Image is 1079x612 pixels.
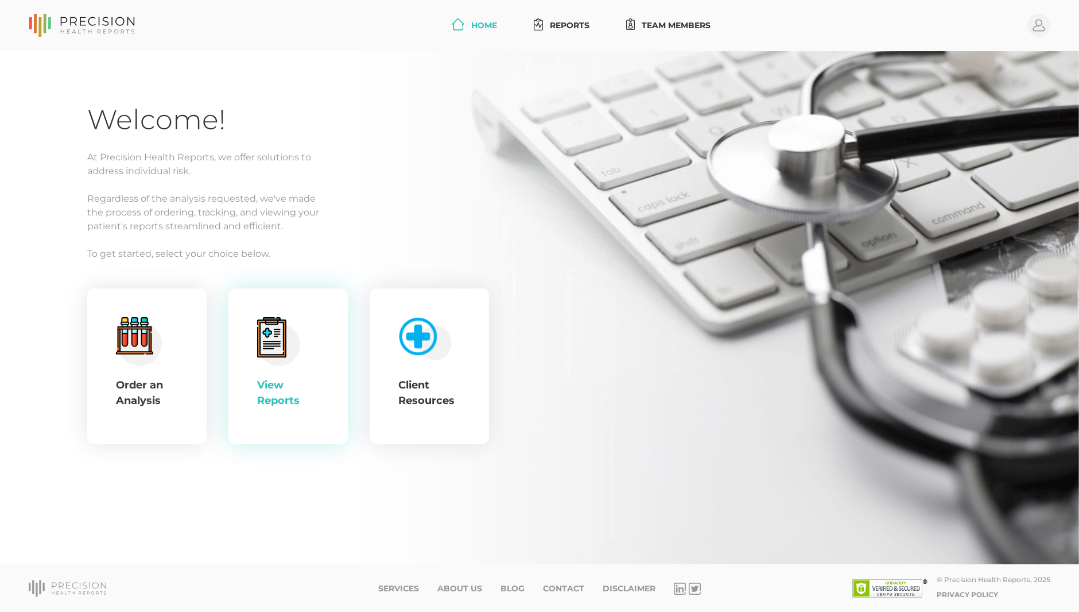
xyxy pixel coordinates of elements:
[87,192,992,233] p: Regardless of the analysis requested, we've made the process of ordering, tracking, and viewing y...
[87,247,992,261] p: To get started, select your choice below.
[622,15,716,36] a: Team Members
[543,584,584,594] a: Contact
[447,15,502,36] a: Home
[257,378,319,409] div: View Reports
[603,584,655,594] a: Disclaimer
[378,584,419,594] a: Services
[529,15,594,36] a: Reports
[398,378,460,409] div: Client Resources
[937,575,1050,584] div: © Precision Health Reports, 2025
[87,103,992,137] h1: Welcome!
[937,590,998,599] a: Privacy Policy
[87,151,992,178] p: At Precision Health Reports, we offer solutions to address individual risk.
[393,312,452,361] img: client-resource.c5a3b187.png
[116,378,178,409] div: Order an Analysis
[500,584,525,594] a: Blog
[852,579,927,598] img: SSL site seal - click to verify
[437,584,482,594] a: About Us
